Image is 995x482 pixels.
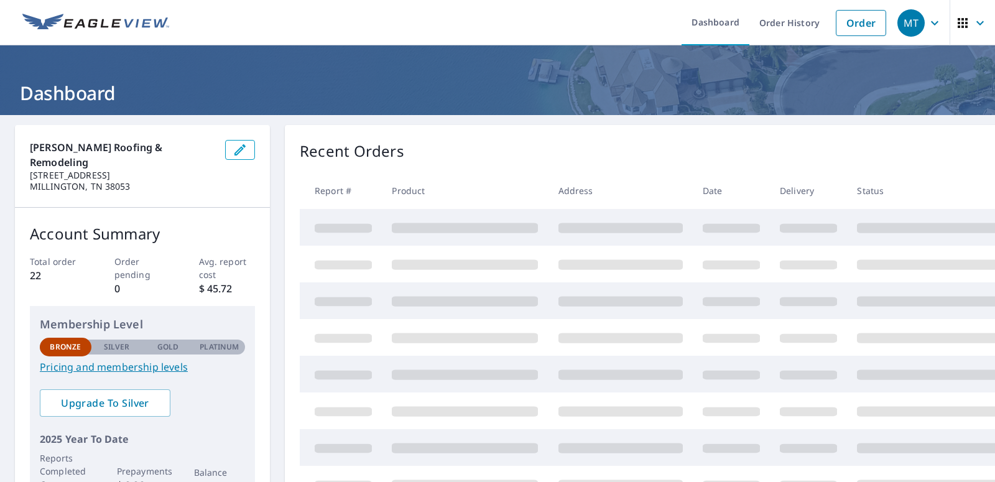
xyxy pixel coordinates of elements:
p: 22 [30,268,86,283]
p: Reports Completed [40,452,91,478]
p: Account Summary [30,223,255,245]
th: Date [693,172,770,209]
p: Balance [194,466,246,479]
a: Pricing and membership levels [40,359,245,374]
p: [PERSON_NAME] Roofing & Remodeling [30,140,215,170]
p: Platinum [200,341,239,353]
p: Gold [157,341,178,353]
th: Report # [300,172,382,209]
p: 2025 Year To Date [40,432,245,447]
p: Order pending [114,255,171,281]
th: Product [382,172,548,209]
p: 0 [114,281,171,296]
p: Avg. report cost [199,255,256,281]
p: Silver [104,341,130,353]
div: MT [897,9,925,37]
p: [STREET_ADDRESS] [30,170,215,181]
th: Delivery [770,172,847,209]
p: MILLINGTON, TN 38053 [30,181,215,192]
span: Upgrade To Silver [50,396,160,410]
p: Total order [30,255,86,268]
h1: Dashboard [15,80,980,106]
a: Order [836,10,886,36]
a: Upgrade To Silver [40,389,170,417]
p: $ 45.72 [199,281,256,296]
p: Recent Orders [300,140,404,162]
img: EV Logo [22,14,169,32]
p: Prepayments [117,465,169,478]
p: Bronze [50,341,81,353]
p: Membership Level [40,316,245,333]
th: Address [548,172,693,209]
